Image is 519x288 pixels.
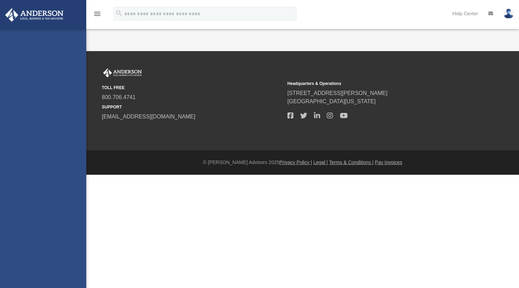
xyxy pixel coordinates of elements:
small: Headquarters & Operations [287,80,468,87]
div: © [PERSON_NAME] Advisors 2025 [86,159,519,166]
a: [STREET_ADDRESS][PERSON_NAME] [287,90,388,96]
small: TOLL FREE [102,85,283,91]
img: Anderson Advisors Platinum Portal [102,68,143,77]
a: [EMAIL_ADDRESS][DOMAIN_NAME] [102,114,195,119]
a: Pay Invoices [375,160,402,165]
i: menu [93,10,101,18]
img: Anderson Advisors Platinum Portal [3,8,66,22]
a: Terms & Conditions | [329,160,374,165]
i: search [115,9,123,17]
img: User Pic [503,9,514,19]
a: Legal | [313,160,328,165]
a: Privacy Policy | [280,160,312,165]
a: menu [93,13,101,18]
a: [GEOGRAPHIC_DATA][US_STATE] [287,98,376,104]
a: 800.706.4741 [102,94,136,100]
small: SUPPORT [102,104,283,110]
